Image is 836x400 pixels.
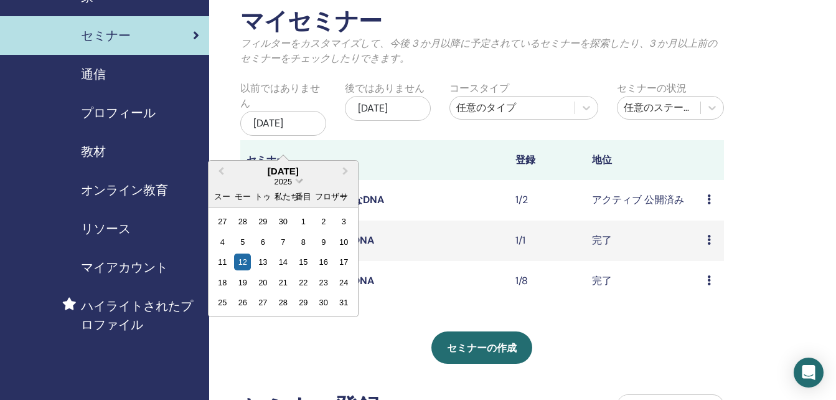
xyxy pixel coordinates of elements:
[234,213,251,230] div: 2025年4月月曜日(月曜日)28thを選ぶ
[212,211,354,312] div: 月: 2025年5月
[275,188,291,205] div: 私たち
[214,254,231,270] div: 選択する 5月(日曜日)11th、2025
[337,162,357,182] button: 来月
[275,294,291,311] div: 選択する 5月(水曜日)28th、2025
[336,254,352,270] div: 選択する 5月(土曜日)17th、2025
[447,341,517,355] span: セミナーの作成
[255,294,271,311] div: 選択する 5月(火曜日)27th、2025
[624,100,694,115] div: 任意のステータス
[214,294,231,311] div: 選択 5月(日曜日)25th、2025
[275,234,291,250] div: 選択する 5月(水曜日)7th、2025
[586,180,701,221] td: アクティブ 公開済み
[214,234,231,250] div: 選択する 5月(日曜日)4th、2025
[456,100,568,115] div: 任意のタイプ
[81,103,156,122] span: プロフィール
[255,213,271,230] div: 選択する 4月(火曜日)29th、2025
[255,234,271,250] div: 選択する 5月(火曜日)6th、2025
[509,221,586,261] td: 1/1
[214,213,231,230] div: 選択する 4月(日曜日)27th、2025
[255,254,271,270] div: 選択する 5月(火曜日)13th、2025
[336,213,352,230] div: 選択する 5月(土曜日)3rd、2025
[315,234,332,250] div: 2025年5月9日(金曜日)を選択してください
[315,188,332,205] div: フロザー
[275,213,291,230] div: 選択する 4月(水曜日)30th、2025
[336,234,352,250] div: 選択する 5月(土曜日)10th、2025
[586,140,701,180] th: 地位
[81,219,131,238] span: リソース
[315,294,332,311] div: 選択 5月(金曜日)30th、2025
[336,274,352,291] div: 選択 5月(土曜日)24th、2025
[295,188,312,205] div: 番目
[509,140,586,180] th: 登録
[295,274,312,291] div: 選択する 5月(木曜日)22nd、2025
[315,274,332,291] div: 選択 5月(金曜日)23rd、2025
[509,261,586,302] td: 1/8
[240,81,326,111] label: 以前ではありません
[210,162,230,182] button: 前月
[275,254,291,270] div: 選択する 5月(水曜日)14th、2025
[586,261,701,302] td: 完了
[234,294,251,311] div: 選択 月曜日(月曜日) 26th, 2025
[345,81,425,96] label: 後ではありません
[234,188,251,205] div: モー
[794,358,824,388] div: インターコムメッセンジャーを開く
[275,177,292,186] span: 2025
[81,26,131,45] span: セミナー
[449,81,509,96] label: コースタイプ
[315,254,332,270] div: 選択 5月(金曜日)16th、2025
[255,188,271,205] div: トゥ
[315,213,332,230] div: 2025年5月2日(金曜日)を選択してください
[240,7,724,36] h2: マイセミナー
[255,274,271,291] div: 選択する 5月火曜日(火曜日)20th、2025
[81,142,106,161] span: 教材
[336,294,352,311] div: 選択 5月(土曜日)31st、2025
[240,36,724,66] p: フィルターをカスタマイズして、今後 3 か月以降に予定されているセミナーを探索したり、3 か月以上前のセミナーをチェックしたりできます。
[295,254,312,270] div: 選択する 5月(木曜日)15th、2025
[81,65,106,83] span: 通信
[617,81,687,96] label: セミナーの状況
[336,188,352,205] div: サ
[81,297,199,334] span: ハイライトされたプロファイル
[431,331,532,364] a: セミナーの作成
[345,96,431,121] div: [DATE]
[214,274,231,291] div: 選択 5月(日曜日)18th、2025
[240,140,317,180] th: セミナー
[295,234,312,250] div: 選択 5月(木曜日)8th、2025
[234,254,251,270] div: 選択 月曜日(月曜日)12th、2025
[209,166,358,176] div: [DATE]
[81,258,168,277] span: マイアカウント
[275,274,291,291] div: 選択する 5月(水曜日)21st、2025
[509,180,586,221] td: 1/2
[295,294,312,311] div: 選択 5月(木曜日)29th、2025
[214,188,231,205] div: スー
[234,274,251,291] div: 選択 月曜日(月曜日)19th、2025
[234,234,251,250] div: Monday(5月5th、2025)を選択してください
[586,221,701,261] td: 完了
[81,181,168,199] span: オンライン教育
[295,213,312,230] div: 選択する 5月(木曜日) 1st, 2025
[240,111,326,136] div: [DATE]
[208,160,359,318] div: 日付を選択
